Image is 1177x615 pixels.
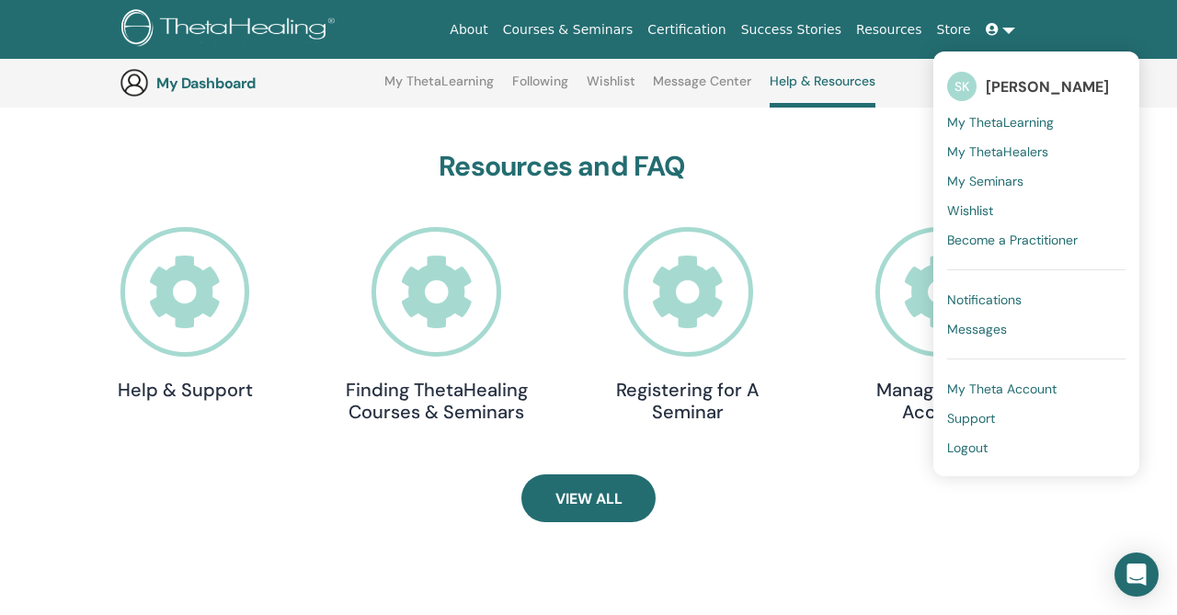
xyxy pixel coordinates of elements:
[521,474,656,522] a: View All
[947,173,1023,189] span: My Seminars
[848,379,1032,423] h4: Managing Your Account
[555,489,623,508] span: View All
[947,232,1078,248] span: Become a Practitioner
[496,13,641,47] a: Courses & Seminars
[947,108,1126,137] a: My ThetaLearning
[848,227,1032,423] a: Managing Your Account
[587,74,635,103] a: Wishlist
[947,410,995,427] span: Support
[947,439,988,456] span: Logout
[947,143,1048,160] span: My ThetaHealers
[947,321,1007,337] span: Messages
[1114,552,1159,597] div: Open Intercom Messenger
[640,13,733,47] a: Certification
[947,314,1126,344] a: Messages
[947,202,993,219] span: Wishlist
[512,74,568,103] a: Following
[930,13,978,47] a: Store
[120,68,149,97] img: generic-user-icon.jpg
[93,150,1032,183] h3: Resources and FAQ
[345,379,529,423] h4: Finding ThetaHealing Courses & Seminars
[947,166,1126,196] a: My Seminars
[947,291,1022,308] span: Notifications
[947,285,1126,314] a: Notifications
[653,74,751,103] a: Message Center
[596,379,780,423] h4: Registering for A Seminar
[947,381,1057,397] span: My Theta Account
[947,72,977,101] span: SK
[442,13,495,47] a: About
[947,196,1126,225] a: Wishlist
[947,433,1126,462] a: Logout
[121,9,341,51] img: logo.png
[93,379,277,401] h4: Help & Support
[596,227,780,423] a: Registering for A Seminar
[947,137,1126,166] a: My ThetaHealers
[345,227,529,423] a: Finding ThetaHealing Courses & Seminars
[93,227,277,401] a: Help & Support
[947,225,1126,255] a: Become a Practitioner
[384,74,494,103] a: My ThetaLearning
[947,114,1054,131] span: My ThetaLearning
[947,65,1126,108] a: SK[PERSON_NAME]
[849,13,930,47] a: Resources
[986,77,1109,97] span: [PERSON_NAME]
[156,74,340,92] h3: My Dashboard
[947,404,1126,433] a: Support
[947,374,1126,404] a: My Theta Account
[734,13,849,47] a: Success Stories
[770,74,875,108] a: Help & Resources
